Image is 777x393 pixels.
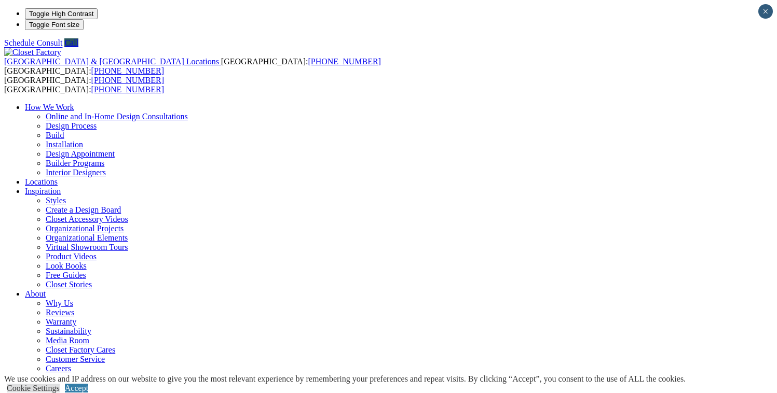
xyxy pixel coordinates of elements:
button: Toggle Font size [25,19,84,30]
a: Virtual Showroom Tours [46,243,128,251]
a: Look Books [46,261,87,270]
a: Builder Programs [46,159,104,167]
a: [GEOGRAPHIC_DATA] & [GEOGRAPHIC_DATA] Locations [4,57,221,66]
a: Organizational Projects [46,224,124,233]
a: Why Us [46,299,73,307]
a: About [25,289,46,298]
a: Cookie Settings [7,384,60,392]
a: Organizational Elements [46,233,128,242]
a: Media Room [46,336,89,345]
a: Closet Factory Cares [46,345,115,354]
span: [GEOGRAPHIC_DATA] & [GEOGRAPHIC_DATA] Locations [4,57,219,66]
a: Product Videos [46,252,97,261]
a: Sustainability [46,327,91,335]
a: Accept [65,384,88,392]
a: Closet Accessory Videos [46,215,128,223]
a: Customer Service [46,355,105,363]
a: Interior Designers [46,168,106,177]
span: Toggle Font size [29,21,79,29]
a: Create a Design Board [46,205,121,214]
div: We use cookies and IP address on our website to give you the most relevant experience by remember... [4,374,686,384]
a: [PHONE_NUMBER] [91,66,164,75]
a: Closet Stories [46,280,92,289]
a: Locations [25,177,58,186]
a: [PHONE_NUMBER] [91,85,164,94]
a: Design Appointment [46,149,115,158]
button: Toggle High Contrast [25,8,98,19]
a: [PHONE_NUMBER] [91,76,164,85]
a: Careers [46,364,71,373]
span: Toggle High Contrast [29,10,93,18]
a: Reviews [46,308,74,317]
a: Free Guides [46,271,86,279]
a: Design Process [46,121,97,130]
button: Close [758,4,773,19]
a: Online and In-Home Design Consultations [46,112,188,121]
a: Styles [46,196,66,205]
a: How We Work [25,103,74,111]
a: Call [64,38,78,47]
a: [PHONE_NUMBER] [308,57,380,66]
span: [GEOGRAPHIC_DATA]: [GEOGRAPHIC_DATA]: [4,57,381,75]
span: [GEOGRAPHIC_DATA]: [GEOGRAPHIC_DATA]: [4,76,164,94]
a: Build [46,131,64,139]
a: Blog [25,373,41,382]
a: Installation [46,140,83,149]
a: Inspiration [25,187,61,195]
img: Closet Factory [4,48,61,57]
a: Warranty [46,317,76,326]
a: Schedule Consult [4,38,62,47]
